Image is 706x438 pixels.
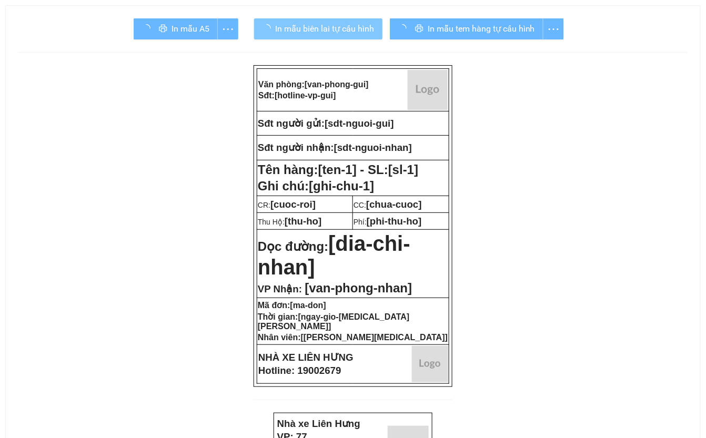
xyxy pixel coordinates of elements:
span: CC: [354,201,422,209]
strong: Sđt người nhận: [258,142,334,153]
img: logo [408,70,448,110]
strong: Thời gian: [258,312,409,331]
span: [hotline-vp-gui] [275,91,336,100]
span: [thu-ho] [285,216,321,227]
strong: Sđt người gửi: [258,118,325,129]
span: CR: [258,201,316,209]
strong: Nhân viên: [258,333,448,342]
span: [ten-1] - SL: [318,162,419,177]
span: loading [263,24,275,33]
span: [sdt-nguoi-nhan] [334,142,412,153]
span: [phi-thu-ho] [367,216,422,227]
strong: Tên hàng: [258,162,418,177]
span: [ma-don] [290,301,326,310]
span: Thu Hộ: [258,218,321,226]
button: In mẫu biên lai tự cấu hình [254,18,382,39]
span: [van-phong-nhan] [305,281,412,295]
span: [chua-cuoc] [366,199,422,210]
span: [dia-chi-nhan] [258,232,410,279]
span: Ghi chú: [258,179,374,193]
strong: Dọc đường: [258,239,410,277]
strong: Sđt: [258,91,336,100]
strong: Hotline: 19002679 [258,365,341,376]
img: logo [412,346,448,382]
span: [cuoc-roi] [270,199,316,210]
span: [van-phong-gui] [305,80,369,89]
strong: Nhà xe Liên Hưng [277,418,360,429]
span: [sdt-nguoi-gui] [325,118,394,129]
span: [[PERSON_NAME][MEDICAL_DATA]] [301,333,448,342]
span: [ghi-chu-1] [309,179,374,193]
strong: Mã đơn: [258,301,326,310]
strong: Văn phòng: [258,80,369,89]
span: Phí: [354,218,422,226]
span: VP Nhận: [258,283,302,294]
span: [sl-1] [388,162,418,177]
span: [ngay-gio-[MEDICAL_DATA][PERSON_NAME]] [258,312,409,331]
strong: NHÀ XE LIÊN HƯNG [258,352,354,363]
span: In mẫu biên lai tự cấu hình [275,22,374,35]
